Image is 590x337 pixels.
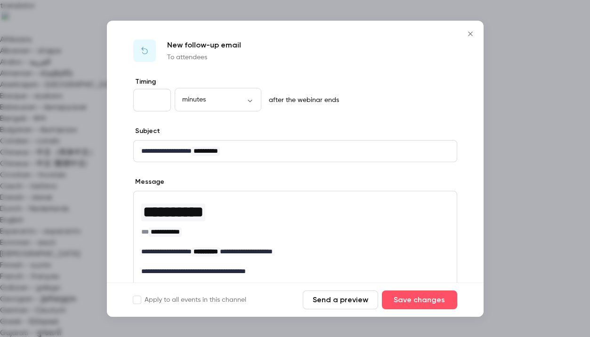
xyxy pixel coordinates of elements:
p: New follow-up email [167,39,241,51]
button: Save changes [382,290,457,309]
div: editor [134,141,457,162]
button: Close [461,24,480,43]
p: after the webinar ends [265,95,339,105]
button: Send a preview [303,290,378,309]
div: editor [134,191,457,282]
label: Apply to all events in this channel [133,295,246,305]
p: To attendees [167,53,241,62]
div: minutes [175,95,261,104]
label: Subject [133,126,160,136]
label: Timing [133,77,457,86]
label: Message [133,177,164,187]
